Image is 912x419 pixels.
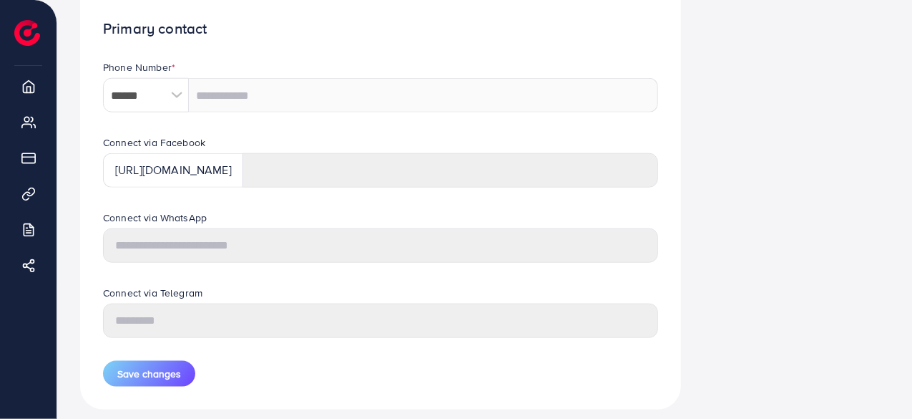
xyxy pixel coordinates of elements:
[851,355,901,408] iframe: Chat
[103,153,243,188] div: [URL][DOMAIN_NAME]
[103,361,195,387] button: Save changes
[117,367,181,381] span: Save changes
[103,211,207,225] label: Connect via WhatsApp
[103,20,658,38] h1: Primary contact
[103,135,205,150] label: Connect via Facebook
[103,286,202,300] label: Connect via Telegram
[14,20,40,46] img: logo
[103,60,175,74] label: Phone Number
